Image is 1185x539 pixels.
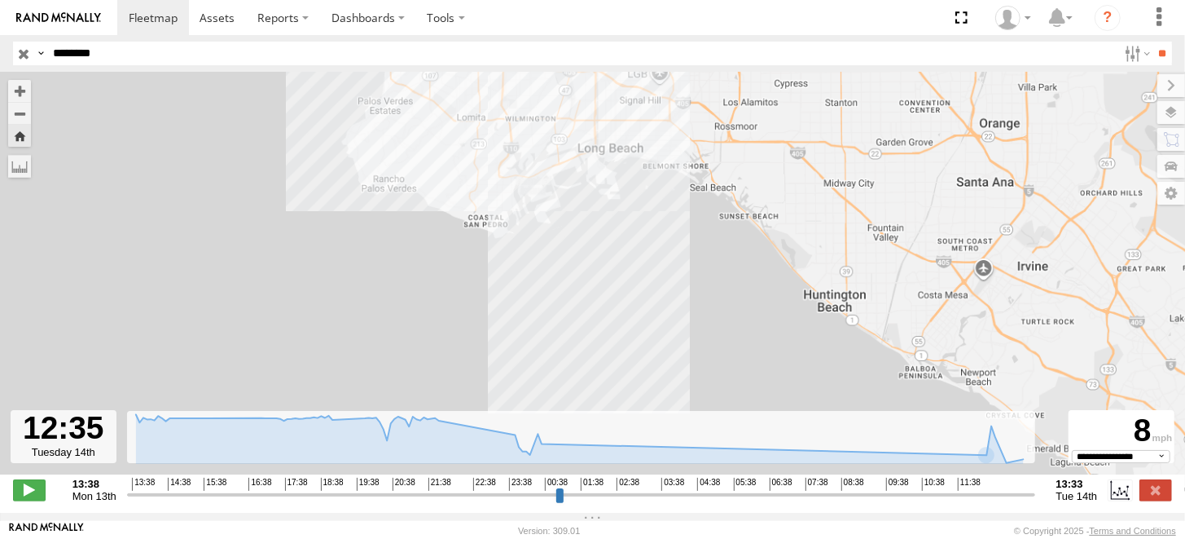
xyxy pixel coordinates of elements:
span: 18:38 [321,478,344,491]
button: Zoom out [8,102,31,125]
span: 11:38 [958,478,981,491]
label: Map Settings [1157,182,1185,205]
strong: 13:38 [72,478,116,490]
span: 02:38 [617,478,639,491]
label: Play/Stop [13,479,46,501]
button: Zoom Home [8,125,31,147]
span: 14:38 [168,478,191,491]
span: 16:38 [248,478,271,491]
span: 08:38 [841,478,864,491]
span: 04:38 [697,478,720,491]
span: Tue 14th Oct 2025 [1056,490,1098,502]
img: rand-logo.svg [16,12,101,24]
a: Terms and Conditions [1090,526,1176,536]
span: 20:38 [393,478,415,491]
span: 17:38 [285,478,308,491]
a: Visit our Website [9,523,84,539]
button: Zoom in [8,80,31,102]
strong: 13:33 [1056,478,1098,490]
i: ? [1095,5,1121,31]
label: Measure [8,155,31,178]
label: Search Filter Options [1118,42,1153,65]
div: 8 [1071,413,1172,450]
span: 05:38 [734,478,757,491]
span: 01:38 [581,478,603,491]
span: 10:38 [922,478,945,491]
span: 07:38 [805,478,828,491]
label: Search Query [34,42,47,65]
span: 22:38 [473,478,496,491]
span: Mon 13th Oct 2025 [72,490,116,502]
span: 09:38 [886,478,909,491]
label: Close [1139,479,1172,501]
span: 21:38 [428,478,451,491]
span: 23:38 [509,478,532,491]
span: 15:38 [204,478,226,491]
span: 06:38 [770,478,792,491]
span: 00:38 [545,478,568,491]
div: Zulema McIntosch [990,6,1037,30]
span: 03:38 [661,478,684,491]
div: © Copyright 2025 - [1014,526,1176,536]
div: Version: 309.01 [518,526,580,536]
span: 13:38 [132,478,155,491]
span: 19:38 [357,478,380,491]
